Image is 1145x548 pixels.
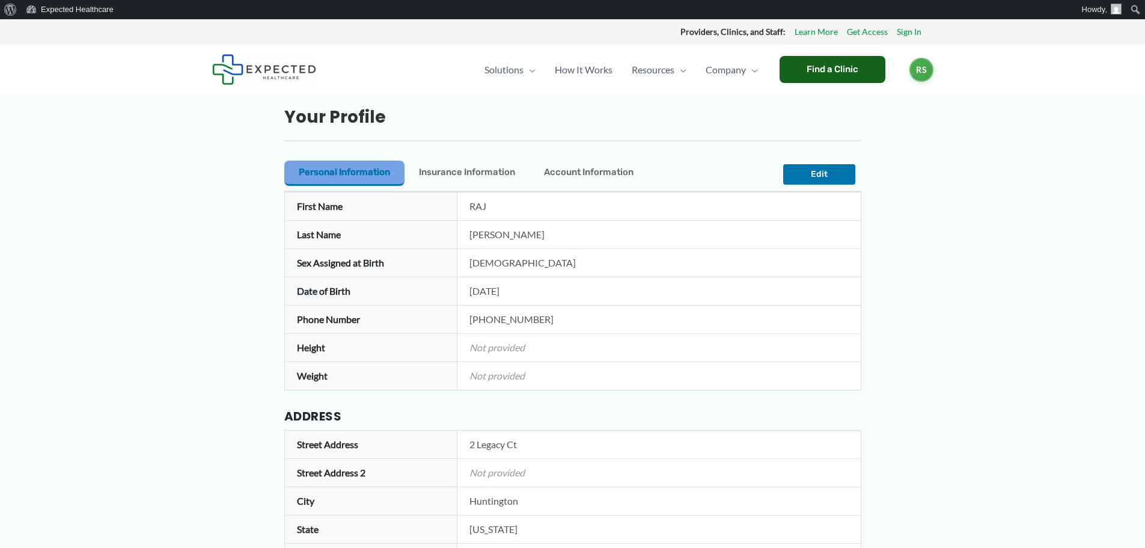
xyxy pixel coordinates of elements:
[706,49,746,91] span: Company
[696,49,768,91] a: CompanyMenu Toggle
[284,516,457,544] th: State
[284,408,861,430] h3: Address
[555,49,612,91] span: How It Works
[457,431,861,459] td: 2 Legacy Ct
[284,161,405,186] button: Personal Information
[545,49,622,91] a: How It Works
[457,487,861,516] td: Huntington
[475,49,545,91] a: SolutionsMenu Toggle
[405,161,530,186] button: Insurance Information
[795,24,838,40] a: Learn More
[632,49,674,91] span: Resources
[680,26,786,37] strong: Providers, Clinics, and Staff:
[674,49,686,91] span: Menu Toggle
[212,54,316,85] img: Expected Healthcare Logo - side, dark font, small
[457,192,861,221] td: RAJ
[284,192,457,221] th: First Name
[475,49,768,91] nav: Primary Site Navigation
[284,306,457,334] th: Phone Number
[783,164,855,185] button: Edit
[457,249,861,277] td: [DEMOGRAPHIC_DATA]
[524,49,536,91] span: Menu Toggle
[284,487,457,516] th: City
[469,370,525,381] em: Not provided
[622,49,696,91] a: ResourcesMenu Toggle
[284,334,457,362] th: Height
[284,221,457,249] th: Last Name
[847,24,888,40] a: Get Access
[284,362,457,390] th: Weight
[284,459,457,487] th: Street Address 2
[457,277,861,306] td: [DATE]
[897,24,921,40] a: Sign In
[469,342,525,353] em: Not provided
[780,56,885,83] a: Find a Clinic
[530,161,648,186] button: Account Information
[909,58,933,82] a: RS
[457,221,861,249] td: [PERSON_NAME]
[284,431,457,459] th: Street Address
[746,49,758,91] span: Menu Toggle
[284,249,457,277] th: Sex Assigned at Birth
[457,516,861,544] td: [US_STATE]
[457,306,861,334] td: [PHONE_NUMBER]
[469,467,525,478] em: Not provided
[484,49,524,91] span: Solutions
[284,106,861,128] h2: Your Profile
[284,277,457,306] th: Date of Birth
